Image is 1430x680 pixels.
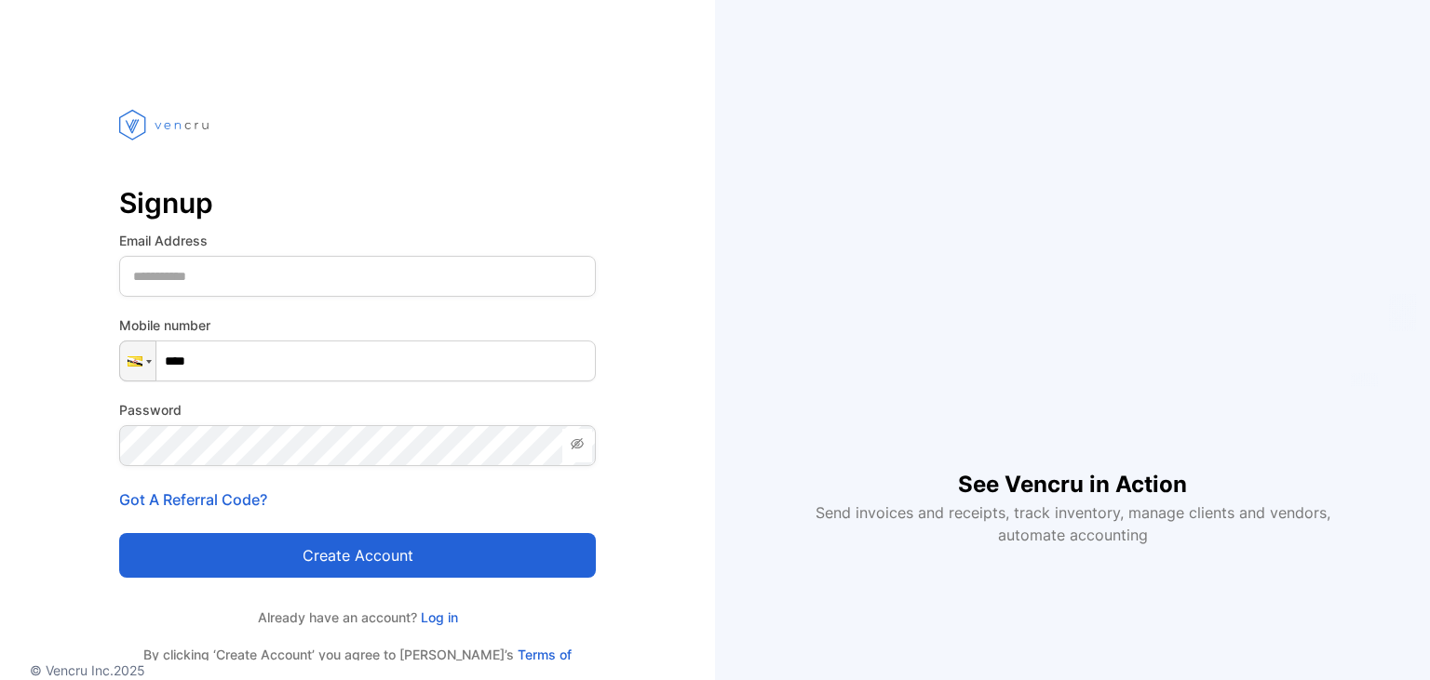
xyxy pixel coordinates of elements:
img: vencru logo [119,74,212,175]
label: Password [119,400,596,420]
button: Create account [119,533,596,578]
h1: See Vencru in Action [958,438,1187,501]
p: Already have an account? [119,607,596,627]
p: Got A Referral Code? [119,488,596,511]
p: Signup [119,180,596,225]
label: Mobile number [119,315,596,335]
iframe: YouTube video player [803,135,1342,438]
a: Log in [417,609,458,625]
label: Email Address [119,231,596,250]
p: Send invoices and receipts, track inventory, manage clients and vendors, automate accounting [804,501,1341,546]
div: Brunei: + 673 [120,341,155,380]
